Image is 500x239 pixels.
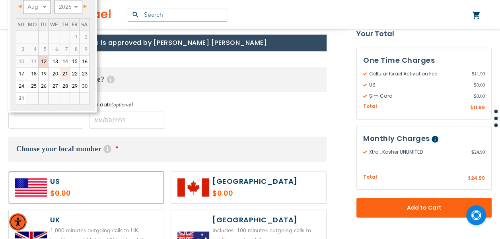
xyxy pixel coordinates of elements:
i: (optional) [111,102,133,108]
span: Friday [72,21,78,28]
span: Add to Cart [383,204,465,212]
span: 24.99 [471,175,485,181]
span: 2 [80,31,89,43]
a: 30 [80,80,89,92]
a: 17 [16,68,26,80]
span: 9 [80,43,89,55]
input: MM/DD/YYYY [8,112,83,129]
a: 14 [60,56,70,67]
a: 12 [39,56,48,67]
span: Total [363,103,377,110]
span: $ [471,70,474,77]
a: Next [79,1,89,11]
span: $ [470,104,473,112]
input: Search [128,8,227,22]
a: Prev [17,1,27,11]
a: 25 [26,80,38,92]
strong: Your Total [356,28,492,40]
h3: When do you need service? [8,67,327,92]
a: 23 [80,68,89,80]
span: Sunday [18,21,24,28]
span: Thursday [62,21,68,28]
span: Choose your local number [16,145,101,153]
span: $ [474,93,477,100]
a: 15 [70,56,79,67]
span: 1 [70,31,79,43]
span: Total [363,173,377,181]
span: Next [84,4,87,8]
a: 16 [80,56,89,67]
a: 18 [26,68,38,80]
a: 22 [70,68,79,80]
span: Prev [18,4,21,8]
a: 29 [70,80,79,92]
span: 7 [60,43,70,55]
span: 5 [39,43,48,55]
a: 24 [16,80,26,92]
span: 10 [16,56,26,67]
span: $ [474,81,477,89]
span: Xtra : Kosher UNLIMITED [363,148,471,156]
span: 0.00 [474,93,485,100]
label: End date [89,101,164,108]
a: 21 [60,68,70,80]
a: 26 [39,80,48,92]
a: 31 [16,93,26,104]
span: 3 [16,43,26,55]
a: 28 [60,80,70,92]
span: Saturday [81,21,88,28]
input: MM/DD/YYYY [89,112,164,129]
a: 20 [49,68,60,80]
span: 11 [26,56,38,67]
span: 4 [26,43,38,55]
span: 11.99 [471,70,485,77]
span: Monday [28,21,37,28]
span: 11.99 [473,104,485,111]
span: Tuesday [40,21,47,28]
span: $ [471,148,474,156]
span: 8 [70,43,79,55]
h1: This plan is approved by [PERSON_NAME] [PERSON_NAME] [8,35,327,51]
span: Cellular Israel Activation Fee [363,70,471,77]
a: 13 [49,56,60,67]
span: Help [103,145,111,153]
a: 27 [49,80,60,92]
button: Add to Cart [356,198,492,218]
div: Accessibility Menu [9,213,27,231]
span: 6 [49,43,60,55]
a: 19 [39,68,48,80]
span: Monthly Charges [363,133,430,143]
span: $ [468,175,471,182]
span: US [363,81,474,89]
span: Help [432,136,438,143]
span: Sim Card [363,93,474,100]
span: 0.00 [474,81,485,89]
span: Help [107,75,115,83]
span: Wednesday [50,21,58,28]
h3: One Time Charges [363,54,485,66]
span: 24.99 [471,148,485,156]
